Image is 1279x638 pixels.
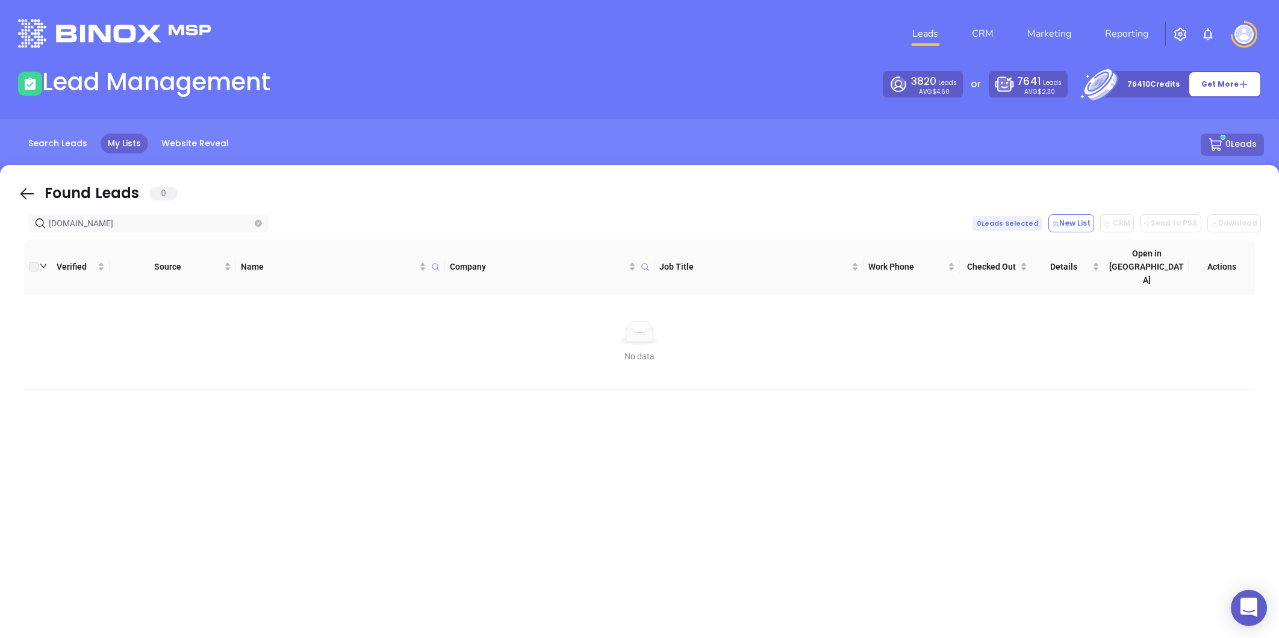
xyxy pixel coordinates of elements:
img: iconNotification [1201,27,1215,42]
span: Company [450,260,626,273]
th: Name [236,240,445,294]
button: close-circle [255,220,262,227]
th: Company [445,240,654,294]
span: down [40,262,47,270]
span: Checked Out [965,260,1018,273]
th: Checked Out [960,240,1032,294]
span: 7641 [1017,74,1041,88]
img: iconSetting [1173,27,1187,42]
th: Job Title [655,240,864,294]
a: Marketing [1022,22,1076,46]
button: 0Leads [1201,134,1264,156]
button: CRM [1100,214,1134,232]
span: 0 Leads Selected [972,216,1042,231]
p: Leads [1017,74,1061,89]
div: Found Leads [45,182,178,204]
h1: Lead Management [42,67,270,96]
th: Work Phone [864,240,960,294]
a: Website Reveal [154,134,236,153]
th: Verified [43,240,110,294]
span: Verified [48,260,95,273]
th: Actions [1189,240,1255,294]
a: My Lists [101,134,148,153]
p: 76410 Credits [1127,78,1180,90]
span: Name [241,260,417,273]
img: user [1234,25,1254,44]
p: AVG [919,89,950,94]
div: No data [34,350,1245,363]
input: Search… [49,217,252,230]
span: 0 [149,187,178,200]
th: Details [1032,240,1104,294]
th: Source [110,240,236,294]
a: CRM [967,22,998,46]
a: Reporting [1100,22,1153,46]
p: Leads [911,74,957,89]
th: Open in [GEOGRAPHIC_DATA] [1104,240,1189,294]
button: Download [1207,214,1261,232]
span: Details [1037,260,1090,273]
button: Get More [1189,72,1261,97]
span: $4.60 [932,87,950,96]
span: Job Title [659,260,849,273]
span: 3820 [911,74,936,88]
a: Search Leads [21,134,95,153]
img: logo [18,19,211,48]
p: or [971,77,981,91]
span: $2.30 [1038,87,1055,96]
p: AVG [1024,89,1055,94]
button: Send to PSA [1140,214,1201,232]
span: Work Phone [868,260,945,273]
a: Leads [907,22,943,46]
span: Source [114,260,222,273]
button: New List [1048,214,1094,232]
